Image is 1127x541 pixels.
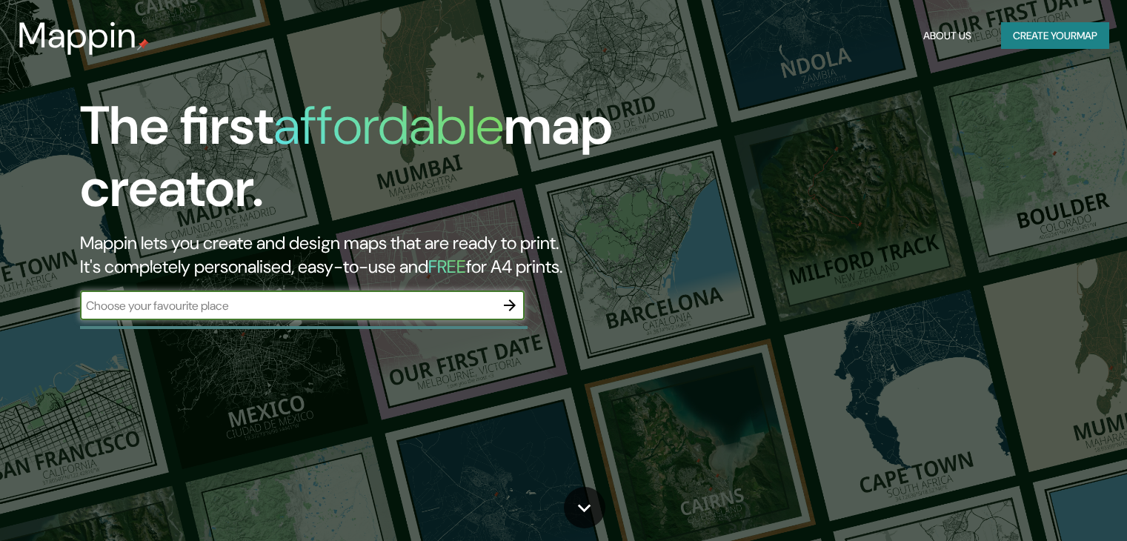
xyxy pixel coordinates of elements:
button: Create yourmap [1001,22,1109,50]
h5: FREE [428,255,466,278]
button: About Us [917,22,977,50]
h1: affordable [273,91,504,160]
h2: Mappin lets you create and design maps that are ready to print. It's completely personalised, eas... [80,231,644,279]
h3: Mappin [18,15,137,56]
h1: The first map creator. [80,95,644,231]
input: Choose your favourite place [80,297,495,314]
img: mappin-pin [137,39,149,50]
